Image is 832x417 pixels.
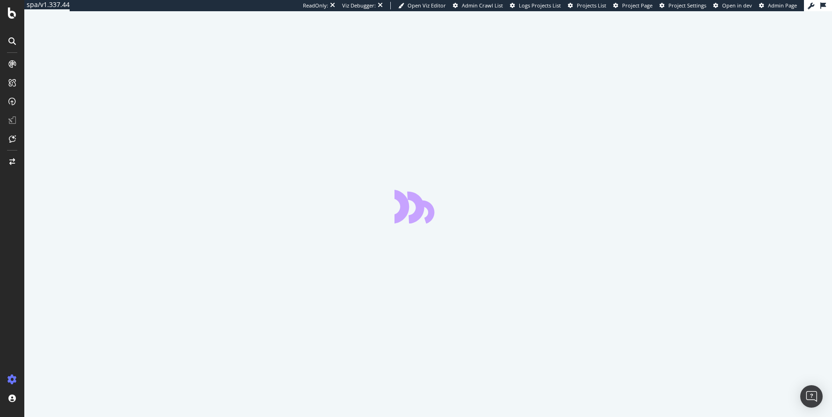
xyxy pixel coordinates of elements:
[394,190,462,223] div: animation
[613,2,653,9] a: Project Page
[768,2,797,9] span: Admin Page
[398,2,446,9] a: Open Viz Editor
[408,2,446,9] span: Open Viz Editor
[568,2,606,9] a: Projects List
[713,2,752,9] a: Open in dev
[577,2,606,9] span: Projects List
[303,2,328,9] div: ReadOnly:
[622,2,653,9] span: Project Page
[668,2,706,9] span: Project Settings
[722,2,752,9] span: Open in dev
[660,2,706,9] a: Project Settings
[800,385,823,408] div: Open Intercom Messenger
[462,2,503,9] span: Admin Crawl List
[519,2,561,9] span: Logs Projects List
[759,2,797,9] a: Admin Page
[342,2,376,9] div: Viz Debugger:
[510,2,561,9] a: Logs Projects List
[453,2,503,9] a: Admin Crawl List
